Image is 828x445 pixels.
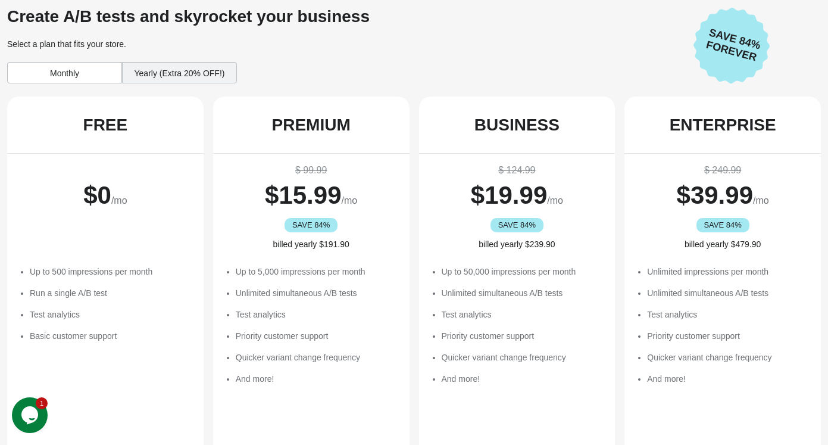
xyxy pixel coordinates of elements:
[236,351,398,363] li: Quicker variant change frequency
[696,218,749,232] div: SAVE 84%
[30,266,192,278] li: Up to 500 impressions per month
[636,163,809,178] div: $ 249.99
[236,266,398,278] li: Up to 5,000 impressions per month
[442,309,604,320] li: Test analytics
[272,116,351,135] div: PREMIUM
[647,309,809,320] li: Test analytics
[547,195,563,206] span: /mo
[442,287,604,299] li: Unlimited simultaneous A/B tests
[431,163,604,178] div: $ 124.99
[225,163,398,178] div: $ 99.99
[83,181,111,209] span: $ 0
[431,238,604,250] div: billed yearly $239.90
[236,330,398,342] li: Priority customer support
[442,373,604,385] li: And more!
[83,116,128,135] div: FREE
[236,287,398,299] li: Unlimited simultaneous A/B tests
[30,330,192,342] li: Basic customer support
[647,266,809,278] li: Unlimited impressions per month
[647,351,809,363] li: Quicker variant change frequency
[30,287,192,299] li: Run a single A/B test
[647,330,809,342] li: Priority customer support
[647,287,809,299] li: Unlimited simultaneous A/B tests
[225,238,398,250] div: billed yearly $191.90
[670,116,776,135] div: ENTERPRISE
[442,266,604,278] li: Up to 50,000 impressions per month
[7,62,122,83] div: Monthly
[111,195,127,206] span: /mo
[236,373,398,385] li: And more!
[636,238,809,250] div: billed yearly $479.90
[471,181,547,209] span: $ 19.99
[677,181,753,209] span: $ 39.99
[490,218,543,232] div: SAVE 84%
[12,397,50,433] iframe: chat widget
[442,351,604,363] li: Quicker variant change frequency
[285,218,338,232] div: SAVE 84%
[7,38,684,50] div: Select a plan that fits your store.
[693,7,770,84] img: Save 84% Forever
[474,116,560,135] div: BUSINESS
[442,330,604,342] li: Priority customer support
[696,24,769,66] span: Save 84% Forever
[7,7,684,26] div: Create A/B tests and skyrocket your business
[236,309,398,320] li: Test analytics
[30,309,192,320] li: Test analytics
[342,195,358,206] span: /mo
[265,181,341,209] span: $ 15.99
[122,62,237,83] div: Yearly (Extra 20% OFF!)
[647,373,809,385] li: And more!
[753,195,769,206] span: /mo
